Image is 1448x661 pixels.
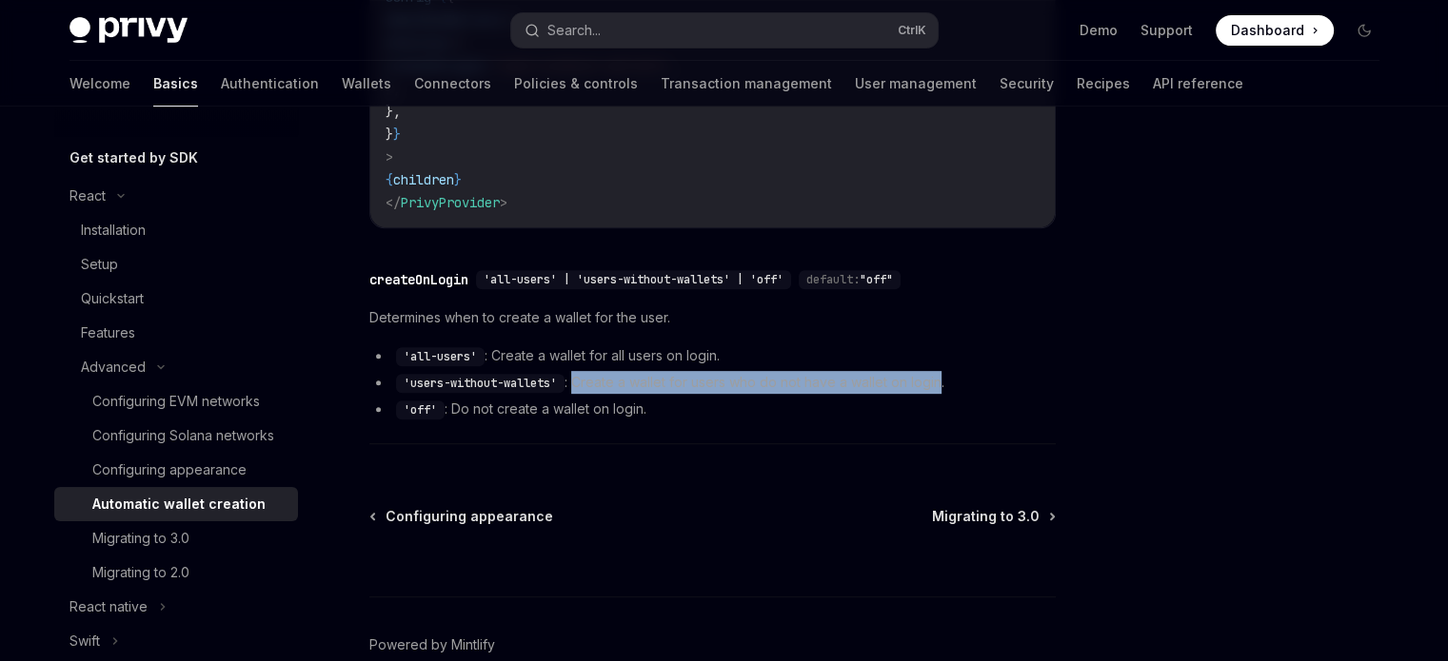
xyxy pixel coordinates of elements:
a: Migrating to 2.0 [54,555,298,590]
code: 'all-users' [396,347,485,366]
div: React [69,185,106,207]
a: Dashboard [1216,15,1334,46]
code: 'users-without-wallets' [396,374,565,393]
a: Configuring appearance [54,453,298,487]
div: React native [69,595,148,618]
a: Transaction management [661,61,832,107]
a: Configuring EVM networks [54,384,298,418]
div: createOnLogin [369,270,468,289]
h5: Get started by SDK [69,146,198,169]
span: PrivyProvider [401,194,500,211]
a: Configuring appearance [371,507,553,526]
div: Configuring Solana networks [92,424,274,447]
li: : Create a wallet for users who do not have a wallet on login. [369,371,1056,394]
span: > [386,148,393,165]
span: 'all-users' | 'users-without-wallets' | 'off' [484,272,784,287]
button: Search...CtrlK [511,13,938,48]
a: Automatic wallet creation [54,487,298,521]
a: Policies & controls [514,61,638,107]
a: API reference [1153,61,1243,107]
div: Migrating to 2.0 [92,561,189,584]
a: Quickstart [54,282,298,316]
span: }, [386,103,401,120]
div: Advanced [81,356,146,379]
a: Setup [54,247,298,282]
a: Installation [54,213,298,247]
div: Configuring EVM networks [92,390,260,413]
a: Migrating to 3.0 [932,507,1054,526]
div: Setup [81,253,118,276]
img: dark logo [69,17,188,44]
span: "off" [860,272,893,287]
a: Support [1141,21,1193,40]
li: : Create a wallet for all users on login. [369,344,1056,367]
span: > [500,194,507,211]
div: Migrating to 3.0 [92,527,189,550]
button: Toggle dark mode [1349,15,1379,46]
a: Configuring Solana networks [54,418,298,453]
span: children [393,171,454,188]
div: Configuring appearance [92,458,247,481]
span: Configuring appearance [386,507,553,526]
a: Demo [1080,21,1118,40]
span: Ctrl K [898,23,926,38]
div: Automatic wallet creation [92,493,266,515]
span: } [454,171,462,188]
a: Migrating to 3.0 [54,521,298,555]
span: } [393,126,401,143]
a: User management [855,61,977,107]
span: </ [386,194,401,211]
span: Migrating to 3.0 [932,507,1040,526]
div: Installation [81,219,146,242]
a: Welcome [69,61,130,107]
div: Features [81,321,135,344]
a: Features [54,316,298,350]
span: Dashboard [1231,21,1304,40]
a: Security [1000,61,1054,107]
span: default: [806,272,860,287]
a: Powered by Mintlify [369,635,495,654]
div: Quickstart [81,287,144,310]
div: Swift [69,630,100,652]
code: 'off' [396,400,445,419]
span: Determines when to create a wallet for the user. [369,306,1056,329]
a: Basics [153,61,198,107]
span: { [386,171,393,188]
div: Search... [547,19,601,42]
a: Recipes [1077,61,1130,107]
a: Connectors [414,61,491,107]
li: : Do not create a wallet on login. [369,398,1056,420]
a: Authentication [221,61,319,107]
a: Wallets [342,61,391,107]
span: } [386,126,393,143]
